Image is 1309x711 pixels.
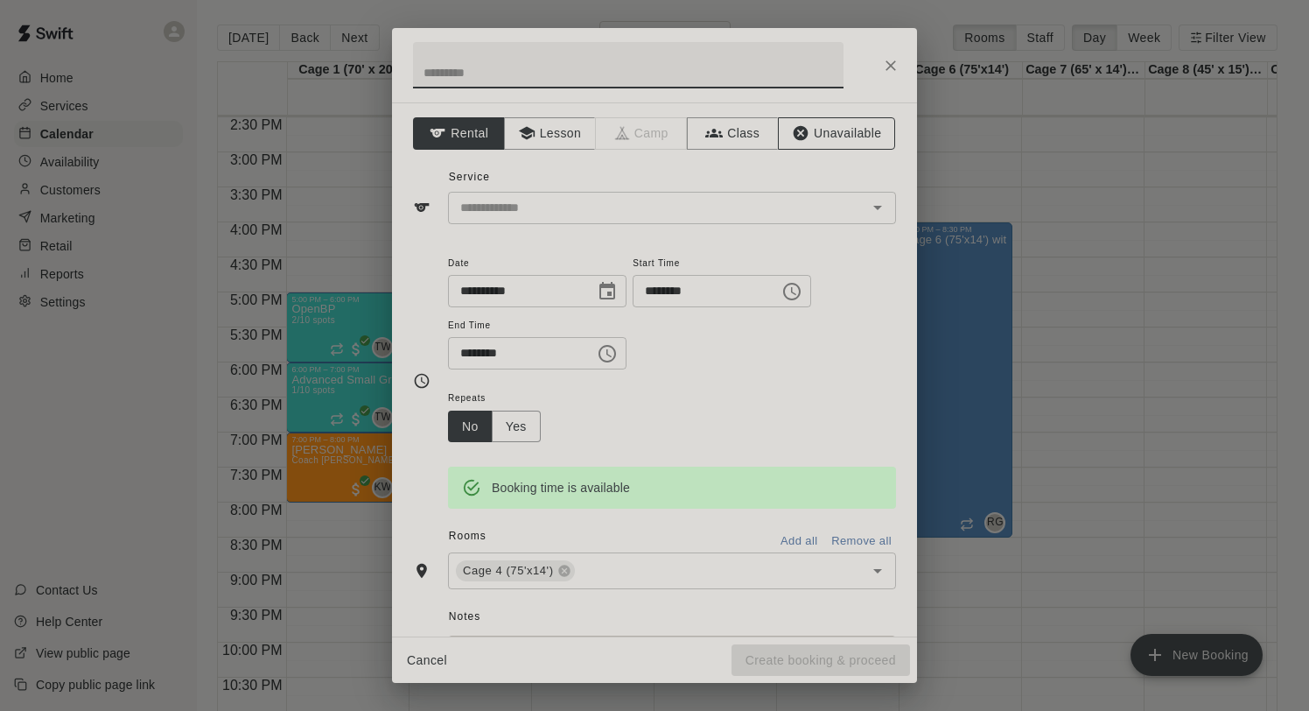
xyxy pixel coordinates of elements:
[413,117,505,150] button: Rental
[413,199,430,216] svg: Service
[590,274,625,309] button: Choose date, selected date is Aug 13, 2025
[448,252,626,276] span: Date
[492,472,630,503] div: Booking time is available
[875,50,906,81] button: Close
[449,603,896,631] span: Notes
[448,387,555,411] span: Repeats
[778,117,895,150] button: Unavailable
[596,117,688,150] span: Camps can only be created in the Services page
[399,644,455,677] button: Cancel
[448,411,493,443] button: No
[413,562,430,580] svg: Rooms
[448,314,626,338] span: End Time
[448,411,541,443] div: outlined button group
[413,372,430,390] svg: Timing
[774,274,809,309] button: Choose time, selected time is 4:00 PM
[771,528,827,555] button: Add all
[449,171,490,183] span: Service
[865,559,890,583] button: Open
[687,117,779,150] button: Class
[504,117,596,150] button: Lesson
[590,336,625,371] button: Choose time, selected time is 5:00 PM
[456,562,561,580] span: Cage 4 (75'x14')
[633,252,811,276] span: Start Time
[492,411,541,443] button: Yes
[827,528,896,555] button: Remove all
[865,195,890,220] button: Open
[456,560,575,581] div: Cage 4 (75'x14')
[449,530,486,542] span: Rooms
